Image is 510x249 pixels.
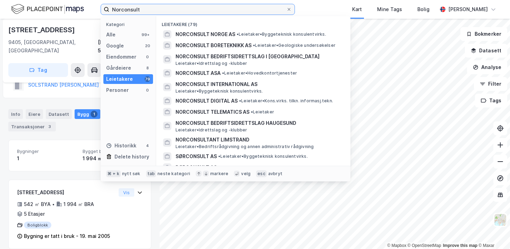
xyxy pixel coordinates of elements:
div: Bolig [417,5,430,14]
div: Leietakere (79) [156,16,350,29]
div: Bygg [75,109,100,119]
div: Delete history [114,153,149,161]
span: NORCONSULT ASA [176,69,221,77]
div: nytt søk [122,171,141,177]
div: avbryt [268,171,282,177]
div: 5 Etasjer [24,210,45,218]
span: Leietaker • Idrettslag og -klubber [176,61,247,66]
span: Leietaker • Idrettslag og -klubber [176,127,247,133]
div: 9405, [GEOGRAPHIC_DATA], [GEOGRAPHIC_DATA] [8,38,98,55]
span: RØRCONSULT AS [176,163,217,172]
span: NORCONSULT BORETEKNIKK AS [176,41,252,50]
span: Leietaker • Byggeteknisk konsulentvirks. [218,154,308,159]
input: Søk på adresse, matrikkel, gårdeiere, leietakere eller personer [109,4,286,15]
div: esc [256,170,267,177]
div: • [52,201,55,207]
div: neste kategori [158,171,190,177]
span: Leietaker • Rørleggerarbeid [218,165,279,170]
div: Mine Tags [377,5,402,14]
div: Eiendommer [106,53,136,61]
span: • [253,43,255,48]
div: Alle [106,31,116,39]
div: 8 [145,65,150,71]
button: Filter [474,77,507,91]
span: Bygninger [17,148,77,154]
div: Kontrollprogram for chat [475,216,510,249]
div: 99+ [141,32,150,37]
span: Leietaker • Byggeteknisk konsulentvirks. [176,88,263,94]
iframe: Chat Widget [475,216,510,249]
div: ⌘ + k [106,170,121,177]
span: • [218,165,220,170]
span: Bygget bygningsområde [83,148,143,154]
span: SØRCONSULT AS [176,152,217,161]
img: Z [494,213,507,226]
div: 1 994 ㎡ BRA [63,200,94,208]
div: Historikk [106,141,136,150]
span: NORCONSULT DIGITAL AS [176,97,238,105]
a: OpenStreetMap [408,243,441,248]
div: 79 [145,76,150,82]
div: 1 [17,154,77,163]
div: 3 [46,123,53,130]
div: [PERSON_NAME], 57/968/0/3 [98,38,151,55]
span: NORCONSULT TELEMATICS AS [176,108,249,116]
div: Datasett [46,109,72,119]
div: 20 [145,43,150,49]
button: Tags [475,94,507,108]
span: Leietaker • Kons.virks. tilkn. informasj.tekn. [239,98,333,104]
div: 0 [145,87,150,93]
div: 0 [145,54,150,60]
div: 1 [91,111,97,118]
div: Kategori [106,22,153,27]
span: • [251,109,253,114]
button: Tag [8,63,68,77]
div: Transaksjoner [8,122,56,131]
div: [STREET_ADDRESS] [8,24,76,35]
span: • [222,70,224,76]
button: Analyse [467,60,507,74]
div: Info [8,109,23,119]
button: Datasett [465,44,507,58]
div: [PERSON_NAME] [448,5,488,14]
span: Leietaker [251,109,274,115]
div: markere [210,171,228,177]
span: NORCONSULT NORGE AS [176,30,235,38]
a: Mapbox [387,243,406,248]
div: 1 994 ㎡ [83,154,143,163]
span: • [239,98,241,103]
div: Leietakere [106,75,133,83]
div: 4 [145,143,150,148]
div: Bygning er tatt i bruk - 19. mai 2005 [24,232,110,240]
button: Bokmerker [460,27,507,41]
span: Leietaker • Geologiske undersøkelser [253,43,335,48]
div: tab [146,170,156,177]
span: • [237,32,239,37]
div: Gårdeiere [106,64,131,72]
span: NORCONSULTANT LIMSTRAND [176,136,342,144]
span: NORCONSULT BEDRIFTSIDRETTSLAG I [GEOGRAPHIC_DATA] [176,52,342,61]
div: [STREET_ADDRESS] [17,188,116,197]
div: velg [241,171,250,177]
span: NORCONSULT INTERNATIONAL AS [176,80,342,88]
span: • [218,154,220,159]
button: Vis [119,188,134,197]
span: Leietaker • Hovedkontortjenester [222,70,297,76]
a: Improve this map [443,243,477,248]
div: Kart [352,5,362,14]
div: Google [106,42,124,50]
img: logo.f888ab2527a4732fd821a326f86c7f29.svg [11,3,84,15]
span: NORCONSULT BEDRIFTSIDRETTSLAG HAUGESUND [176,119,342,127]
span: Leietaker • Bedriftsrådgivning og annen administrativ rådgivning [176,144,314,149]
div: 542 ㎡ BYA [24,200,51,208]
span: Leietaker • Byggeteknisk konsulentvirks. [237,32,326,37]
div: Eiere [26,109,43,119]
div: Personer [106,86,129,94]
